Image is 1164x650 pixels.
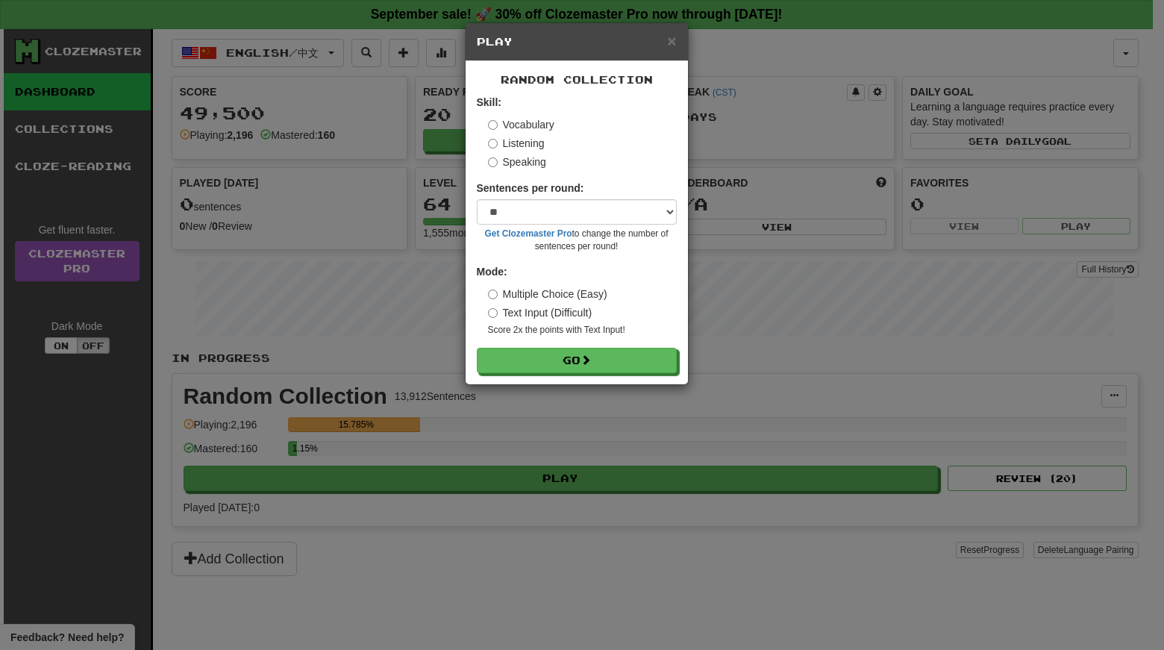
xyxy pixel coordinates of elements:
[488,120,498,130] input: Vocabulary
[488,157,498,167] input: Speaking
[477,266,507,278] strong: Mode:
[488,117,554,132] label: Vocabulary
[488,308,498,318] input: Text Input (Difficult)
[488,139,498,149] input: Listening
[488,287,607,301] label: Multiple Choice (Easy)
[477,348,677,373] button: Go
[477,34,677,49] h5: Play
[477,228,677,253] small: to change the number of sentences per round!
[485,228,572,239] a: Get Clozemaster Pro
[477,181,584,196] label: Sentences per round:
[667,32,676,49] span: ×
[488,136,545,151] label: Listening
[488,290,498,299] input: Multiple Choice (Easy)
[488,324,677,337] small: Score 2x the points with Text Input !
[488,154,546,169] label: Speaking
[477,96,501,108] strong: Skill:
[667,33,676,49] button: Close
[501,73,653,86] span: Random Collection
[488,305,592,320] label: Text Input (Difficult)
